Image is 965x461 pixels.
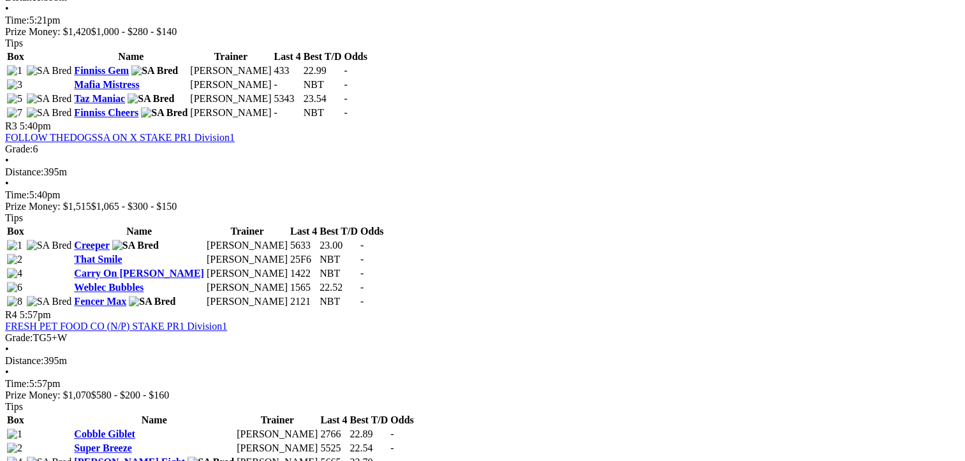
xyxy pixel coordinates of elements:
[74,107,138,118] a: Finniss Cheers
[344,79,347,90] span: -
[91,26,177,37] span: $1,000 - $280 - $140
[320,442,348,455] td: 5525
[273,50,301,63] th: Last 4
[5,309,17,320] span: R4
[5,201,960,212] div: Prize Money: $1,515
[360,225,384,238] th: Odds
[5,38,23,48] span: Tips
[5,143,33,154] span: Grade:
[189,106,272,119] td: [PERSON_NAME]
[206,267,288,280] td: [PERSON_NAME]
[5,166,960,178] div: 395m
[290,253,318,266] td: 25F6
[7,79,22,91] img: 3
[319,253,358,266] td: NBT
[5,189,29,200] span: Time:
[7,268,22,279] img: 4
[319,239,358,252] td: 23.00
[290,225,318,238] th: Last 4
[5,332,960,344] div: TG5+W
[303,50,343,63] th: Best T/D
[7,282,22,293] img: 6
[7,107,22,119] img: 7
[5,143,960,155] div: 6
[20,121,51,131] span: 5:40pm
[5,378,960,390] div: 5:57pm
[27,65,72,77] img: SA Bred
[5,332,33,343] span: Grade:
[5,26,960,38] div: Prize Money: $1,420
[319,267,358,280] td: NBT
[206,225,288,238] th: Trainer
[236,428,318,441] td: [PERSON_NAME]
[73,50,188,63] th: Name
[206,253,288,266] td: [PERSON_NAME]
[129,296,175,307] img: SA Bred
[74,79,139,90] a: Mafia Mistress
[74,240,109,251] a: Creeper
[189,92,272,105] td: [PERSON_NAME]
[7,254,22,265] img: 2
[74,443,132,453] a: Super Breeze
[350,442,389,455] td: 22.54
[74,93,125,104] a: Taz Maniac
[131,65,178,77] img: SA Bred
[91,201,177,212] span: $1,065 - $300 - $150
[7,414,24,425] span: Box
[360,240,364,251] span: -
[189,50,272,63] th: Trainer
[7,51,24,62] span: Box
[5,367,9,377] span: •
[360,282,364,293] span: -
[5,15,29,26] span: Time:
[141,107,188,119] img: SA Bred
[273,64,301,77] td: 433
[290,281,318,294] td: 1565
[74,268,204,279] a: Carry On [PERSON_NAME]
[5,178,9,189] span: •
[319,295,358,308] td: NBT
[5,390,960,401] div: Prize Money: $1,070
[74,282,144,293] a: Weblec Bubbles
[343,50,367,63] th: Odds
[7,93,22,105] img: 5
[319,225,358,238] th: Best T/D
[5,321,227,332] a: FRESH PET FOOD CO (N/P) STAKE PR1 Division1
[5,401,23,412] span: Tips
[303,64,343,77] td: 22.99
[360,296,364,307] span: -
[7,296,22,307] img: 8
[128,93,174,105] img: SA Bred
[5,166,43,177] span: Distance:
[189,78,272,91] td: [PERSON_NAME]
[303,106,343,119] td: NBT
[390,443,394,453] span: -
[206,281,288,294] td: [PERSON_NAME]
[5,378,29,389] span: Time:
[7,240,22,251] img: 1
[5,3,9,14] span: •
[290,295,318,308] td: 2121
[5,189,960,201] div: 5:40pm
[74,428,135,439] a: Cobble Giblet
[73,414,235,427] th: Name
[7,226,24,237] span: Box
[350,428,389,441] td: 22.89
[91,390,170,400] span: $580 - $200 - $160
[344,93,347,104] span: -
[290,239,318,252] td: 5633
[206,295,288,308] td: [PERSON_NAME]
[360,268,364,279] span: -
[5,121,17,131] span: R3
[390,428,394,439] span: -
[344,107,347,118] span: -
[189,64,272,77] td: [PERSON_NAME]
[5,155,9,166] span: •
[112,240,159,251] img: SA Bred
[290,267,318,280] td: 1422
[7,443,22,454] img: 2
[273,92,301,105] td: 5343
[320,428,348,441] td: 2766
[303,78,343,91] td: NBT
[74,296,126,307] a: Fencer Max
